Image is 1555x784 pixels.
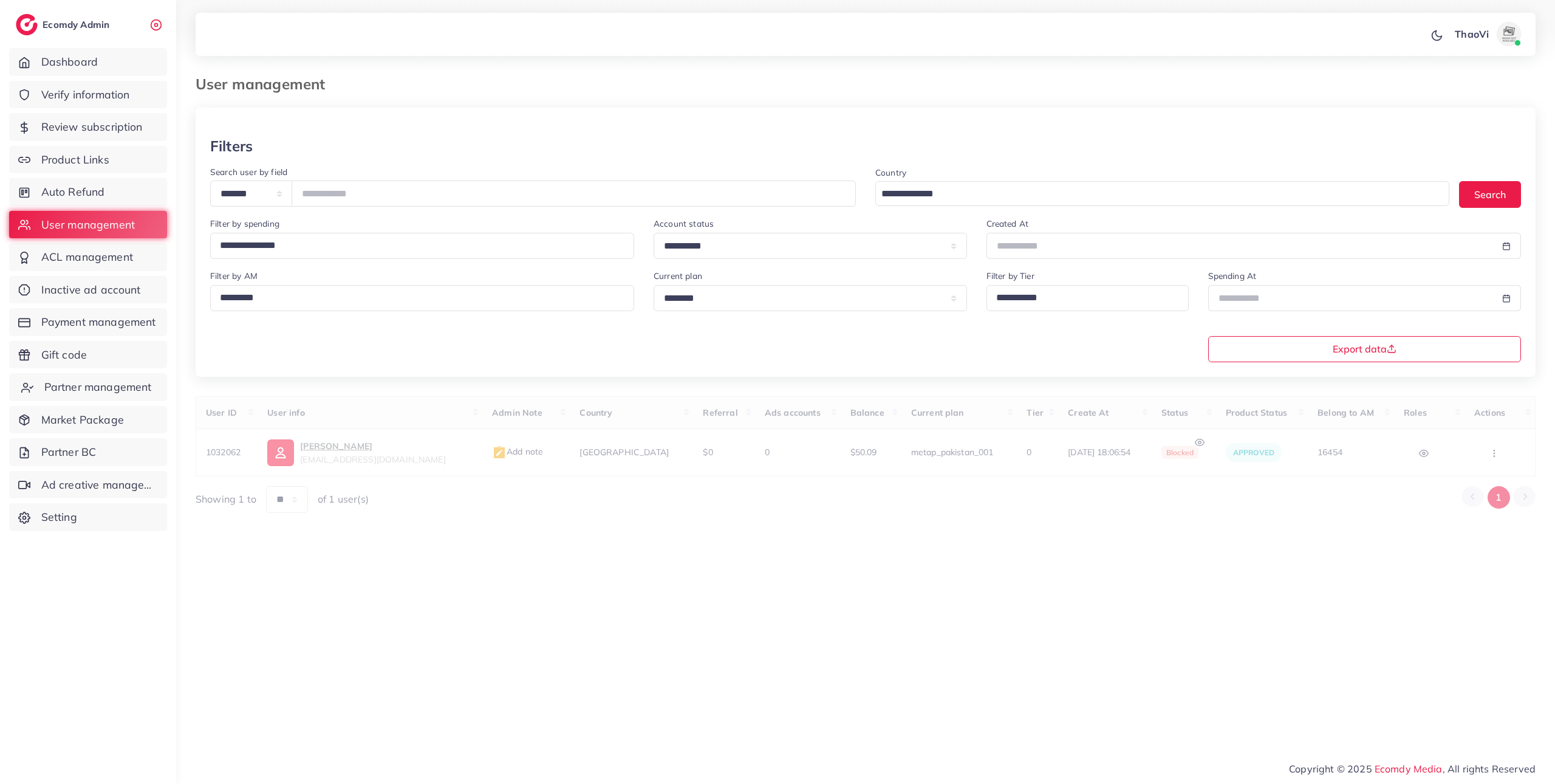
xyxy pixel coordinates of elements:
div: Search for option [210,233,634,259]
h3: User management [196,75,335,93]
a: User management [9,211,167,239]
a: Gift code [9,341,167,369]
input: Search for option [216,235,618,256]
label: Account status [654,218,714,230]
div: Search for option [210,285,634,311]
a: Review subscription [9,113,167,141]
span: Inactive ad account [41,282,141,298]
label: Country [875,167,906,179]
a: Payment management [9,308,167,336]
span: Review subscription [41,119,143,135]
a: logoEcomdy Admin [16,14,112,35]
a: Partner management [9,373,167,401]
span: Ad creative management [41,477,158,493]
h3: Filters [210,137,253,155]
span: Auto Refund [41,184,105,200]
a: Ad creative management [9,471,167,499]
label: Search user by field [210,166,287,178]
label: Current plan [654,270,702,282]
span: Market Package [41,412,124,428]
span: Partner management [44,379,152,395]
img: avatar [1497,22,1521,46]
a: Verify information [9,81,167,109]
a: Setting [9,503,167,531]
label: Filter by spending [210,218,279,230]
span: Partner BC [41,444,97,460]
span: Setting [41,509,77,525]
span: Dashboard [41,54,98,70]
a: Dashboard [9,48,167,76]
input: Search for option [877,185,1434,204]
a: Auto Refund [9,178,167,206]
span: Gift code [41,347,87,363]
a: Inactive ad account [9,276,167,304]
a: ThaoViavatar [1448,22,1526,46]
h2: Ecomdy Admin [43,19,112,30]
label: Created At [986,218,1029,230]
label: Spending At [1208,270,1257,282]
a: Market Package [9,406,167,434]
p: ThaoVi [1455,27,1489,41]
label: Filter by Tier [986,270,1034,282]
a: ACL management [9,243,167,271]
span: Verify information [41,87,130,103]
span: User management [41,217,135,233]
input: Search for option [992,287,1173,308]
span: Product Links [41,152,109,168]
div: Search for option [875,181,1449,206]
a: Ecomdy Media [1375,763,1443,775]
span: Copyright © 2025 [1289,762,1536,776]
button: Search [1459,181,1521,207]
img: logo [16,14,38,35]
span: Export data [1333,344,1396,354]
span: ACL management [41,249,133,265]
div: Search for option [986,285,1189,311]
button: Export data [1208,336,1522,362]
label: Filter by AM [210,270,258,282]
span: , All rights Reserved [1443,762,1536,776]
a: Partner BC [9,438,167,466]
input: Search for option [216,287,618,308]
span: Payment management [41,314,156,330]
a: Product Links [9,146,167,174]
